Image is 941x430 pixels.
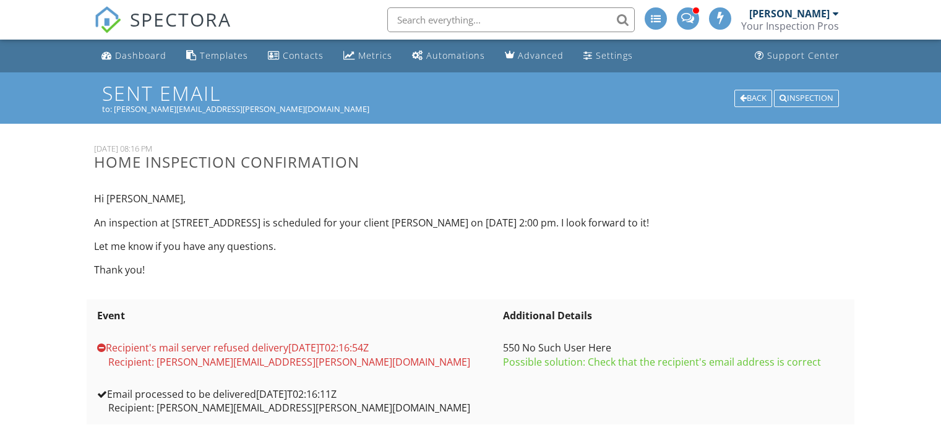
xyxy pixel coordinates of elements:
[774,92,839,103] a: Inspection
[288,341,369,355] span: [DATE]T02:16:54Z
[94,144,655,153] div: [DATE] 08:16 PM
[741,20,839,32] div: Your Inspection Pros
[263,45,329,67] a: Contacts
[734,90,772,107] div: Back
[518,49,564,61] div: Advanced
[97,401,497,415] div: Recipient: [PERSON_NAME][EMAIL_ADDRESS][PERSON_NAME][DOMAIN_NAME]
[750,45,844,67] a: Support Center
[407,45,490,67] a: Automations (Advanced)
[102,82,839,104] h1: Sent Email
[500,45,569,67] a: Advanced
[500,332,847,378] td: 550 No Such User Here
[94,6,121,33] img: The Best Home Inspection Software - Spectora
[500,299,847,332] th: Additional Details
[503,355,844,369] div: Possible solution: Check that the recipient's email address is correct
[94,299,500,332] th: Event
[94,263,655,277] p: Thank you!
[97,45,171,67] a: Dashboard
[358,49,392,61] div: Metrics
[97,355,497,369] div: Recipient: [PERSON_NAME][EMAIL_ADDRESS][PERSON_NAME][DOMAIN_NAME]
[387,7,635,32] input: Search everything...
[767,49,840,61] div: Support Center
[256,387,337,401] span: [DATE]T02:16:11Z
[94,192,655,205] p: Hi [PERSON_NAME],
[596,49,633,61] div: Settings
[97,341,497,355] div: Recipient's mail server refused delivery
[181,45,253,67] a: Templates
[97,387,497,401] div: Email processed to be delivered
[115,49,166,61] div: Dashboard
[102,104,839,114] div: to: [PERSON_NAME][EMAIL_ADDRESS][PERSON_NAME][DOMAIN_NAME]
[338,45,397,67] a: Metrics
[94,216,655,230] p: An inspection at [STREET_ADDRESS] is scheduled for your client [PERSON_NAME] on [DATE] 2:00 pm. I...
[578,45,638,67] a: Settings
[283,49,324,61] div: Contacts
[130,6,231,32] span: SPECTORA
[426,49,485,61] div: Automations
[749,7,830,20] div: [PERSON_NAME]
[734,92,774,103] a: Back
[94,153,655,170] h3: Home Inspection Confirmation
[94,239,655,253] p: Let me know if you have any questions.
[94,17,231,43] a: SPECTORA
[774,90,839,107] div: Inspection
[200,49,248,61] div: Templates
